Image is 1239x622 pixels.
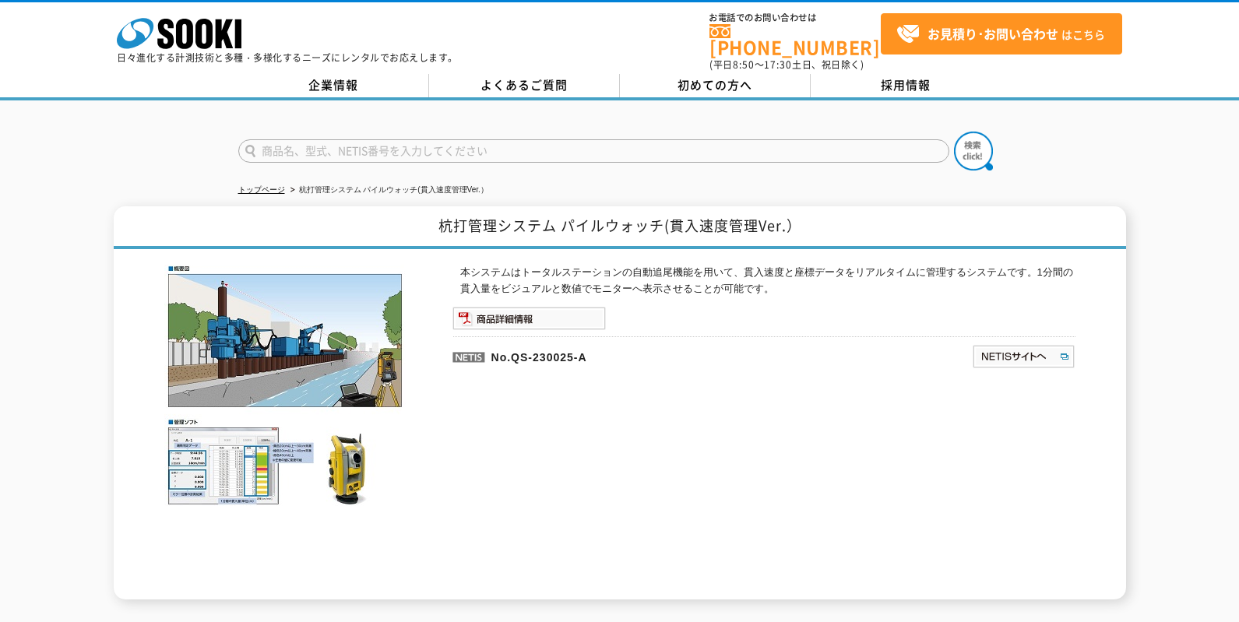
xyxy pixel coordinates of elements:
[896,23,1105,46] span: はこちら
[238,74,429,97] a: 企業情報
[954,132,993,170] img: btn_search.png
[164,265,406,506] img: 杭打管理システム パイルウォッチ(貫入速度管理Ver.）
[238,139,949,163] input: 商品名、型式、NETIS番号を入力してください
[429,74,620,97] a: よくあるご質問
[811,74,1001,97] a: 採用情報
[881,13,1122,54] a: お見積り･お問い合わせはこちら
[764,58,792,72] span: 17:30
[709,58,864,72] span: (平日 ～ 土日、祝日除く)
[238,185,285,194] a: トップページ
[114,206,1126,249] h1: 杭打管理システム パイルウォッチ(貫入速度管理Ver.）
[972,344,1075,369] img: NETISサイトへ
[452,307,606,330] img: 商品詳細情報システム
[452,336,822,374] p: No.QS-230025-A
[733,58,755,72] span: 8:50
[620,74,811,97] a: 初めての方へ
[927,24,1058,43] strong: お見積り･お問い合わせ
[678,76,752,93] span: 初めての方へ
[709,13,881,23] span: お電話でのお問い合わせは
[460,265,1075,297] p: 本システムはトータルステーションの自動追尾機能を用いて、貫入速度と座標データをリアルタイムに管理するシステムです。1分間の貫入量をビジュアルと数値でモニターへ表示させることが可能です。
[117,53,458,62] p: 日々進化する計測技術と多種・多様化するニーズにレンタルでお応えします。
[709,24,881,56] a: [PHONE_NUMBER]
[452,316,606,328] a: 商品詳細情報システム
[287,182,488,199] li: 杭打管理システム パイルウォッチ(貫入速度管理Ver.）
